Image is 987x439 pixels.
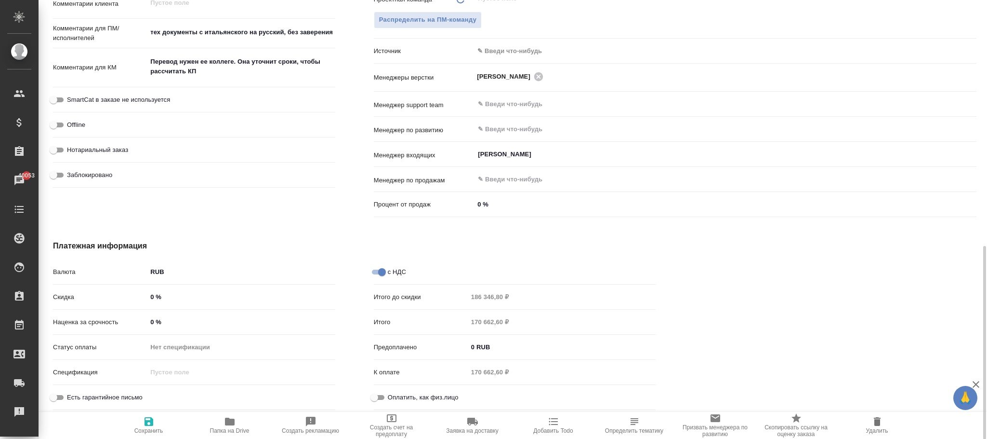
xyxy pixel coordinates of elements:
[147,365,335,379] input: Пустое поле
[374,200,474,209] p: Процент от продаж
[468,315,656,329] input: Пустое поле
[147,290,335,304] input: ✎ Введи что-нибудь
[477,174,941,185] input: ✎ Введи что-нибудь
[837,412,918,439] button: Удалить
[67,170,112,180] span: Заблокировано
[474,43,976,59] div: ✎ Введи что-нибудь
[53,368,147,377] p: Спецификация
[67,95,170,105] span: SmartCat в заказе не используется
[108,412,189,439] button: Сохранить
[533,427,573,434] span: Добавить Todo
[53,240,656,252] h4: Платежная информация
[957,388,974,408] span: 🙏
[374,100,474,110] p: Менеджер support team
[681,424,750,438] span: Призвать менеджера по развитию
[605,427,663,434] span: Определить тематику
[446,427,498,434] span: Заявка на доставку
[282,427,339,434] span: Создать рекламацию
[388,267,406,277] span: с НДС
[675,412,756,439] button: Призвать менеджера по развитию
[971,76,973,78] button: Open
[67,120,85,130] span: Offline
[468,340,656,354] input: ✎ Введи что-нибудь
[374,12,482,28] button: Распределить на ПМ-команду
[53,292,147,302] p: Скидка
[953,386,977,410] button: 🙏
[147,54,335,80] textarea: Перевод нужен ее коллеге. Она уточнит сроки, чтобы рассчитать КП
[53,267,147,277] p: Валюта
[374,151,474,160] p: Менеджер входящих
[477,46,965,56] div: ✎ Введи что-нибудь
[374,176,474,185] p: Менеджер по продажам
[474,197,976,211] input: ✎ Введи что-нибудь
[147,315,335,329] input: ✎ Введи что-нибудь
[971,178,973,180] button: Open
[477,70,546,82] div: [PERSON_NAME]
[468,290,656,304] input: Пустое поле
[477,123,941,135] input: ✎ Введи что-нибудь
[374,317,468,327] p: Итого
[374,292,468,302] p: Итого до скидки
[374,46,474,56] p: Источник
[374,125,474,135] p: Менеджер по развитию
[374,368,468,377] p: К оплате
[432,412,513,439] button: Заявка на доставку
[379,14,477,26] span: Распределить на ПМ-команду
[477,98,941,110] input: ✎ Введи что-нибудь
[53,317,147,327] p: Наценка за срочность
[134,427,163,434] span: Сохранить
[147,264,335,280] div: RUB
[67,145,128,155] span: Нотариальный заказ
[2,168,36,192] a: 40053
[971,128,973,130] button: Open
[971,153,973,155] button: Open
[477,72,536,82] span: [PERSON_NAME]
[53,63,147,72] p: Комментарии для КМ
[147,339,335,356] div: Нет спецификации
[971,103,973,105] button: Open
[270,412,351,439] button: Создать рекламацию
[374,343,468,352] p: Предоплачено
[13,171,40,180] span: 40053
[468,365,656,379] input: Пустое поле
[67,393,143,402] span: Есть гарантийное письмо
[866,427,888,434] span: Удалить
[53,343,147,352] p: Статус оплаты
[594,412,675,439] button: Определить тематику
[210,427,250,434] span: Папка на Drive
[756,412,837,439] button: Скопировать ссылку на оценку заказа
[147,24,335,41] textarea: тех документы с итальянского на русский, без заверения
[357,424,426,438] span: Создать счет на предоплату
[374,73,474,82] p: Менеджеры верстки
[189,412,270,439] button: Папка на Drive
[388,393,459,402] span: Оплатить, как физ.лицо
[513,412,594,439] button: Добавить Todo
[762,424,831,438] span: Скопировать ссылку на оценку заказа
[351,412,432,439] button: Создать счет на предоплату
[53,24,147,43] p: Комментарии для ПМ/исполнителей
